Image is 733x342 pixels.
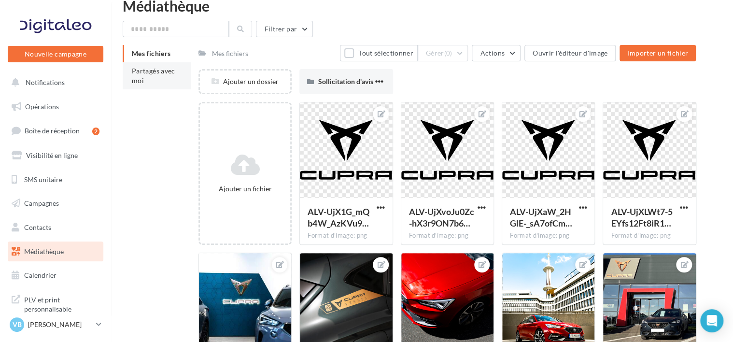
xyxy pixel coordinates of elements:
a: Campagnes [6,193,105,214]
span: Opérations [25,102,59,111]
a: Calendrier [6,265,105,285]
span: ALV-UjX1G_mQb4W_AzKVu9HMPHmDyZ45kyRu9JObhokqfDdDYheOFfL3 [308,206,369,228]
span: Médiathèque [24,247,64,256]
span: Actions [480,49,504,57]
span: Importer un fichier [627,49,688,57]
span: (0) [444,49,452,57]
div: Mes fichiers [212,49,248,58]
span: ALV-UjXaW_2HGlE-_sA7ofCmN3GI05XH1JFMdh1nSJDSgdRbN2kGikuA [510,206,572,228]
p: [PERSON_NAME] [28,320,92,329]
span: ALV-UjXLWt7-5EYfs12Ft8iR1YIhdNXp_rU_06ePT4XFwU6kXzXt7OdF [611,206,672,228]
span: Calendrier [24,271,56,279]
div: Format d'image: png [308,231,384,240]
span: Notifications [26,78,65,86]
div: Open Intercom Messenger [700,309,723,332]
button: Importer un fichier [620,45,696,61]
a: PLV et print personnalisable [6,289,105,318]
div: Ajouter un fichier [204,184,286,194]
span: VB [13,320,22,329]
button: Nouvelle campagne [8,46,103,62]
span: Campagnes [24,199,59,207]
span: Boîte de réception [25,127,80,135]
span: ALV-UjXvoJu0Zc-hX3r9ON7b6s6B0kKd-bu7erI5jgZv7PMZUVzi3D7V [409,206,474,228]
a: Boîte de réception2 [6,120,105,141]
span: Contacts [24,223,51,231]
button: Tout sélectionner [340,45,417,61]
button: Actions [472,45,520,61]
span: Partagés avec moi [132,67,175,85]
a: Médiathèque [6,242,105,262]
div: Ajouter un dossier [200,77,290,86]
span: Visibilité en ligne [26,151,78,159]
span: PLV et print personnalisable [24,293,99,314]
a: SMS unitaire [6,170,105,190]
a: Opérations [6,97,105,117]
a: Visibilité en ligne [6,145,105,166]
span: Sollicitation d'avis [318,77,373,85]
div: Format d'image: png [611,231,688,240]
button: Notifications [6,72,101,93]
span: SMS unitaire [24,175,62,183]
div: Format d'image: png [510,231,587,240]
button: Filtrer par [256,21,313,37]
span: Mes fichiers [132,49,170,57]
a: VB [PERSON_NAME] [8,315,103,334]
button: Gérer(0) [418,45,468,61]
a: Contacts [6,217,105,238]
button: Ouvrir l'éditeur d'image [524,45,616,61]
div: Format d'image: png [409,231,486,240]
div: 2 [92,128,99,135]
